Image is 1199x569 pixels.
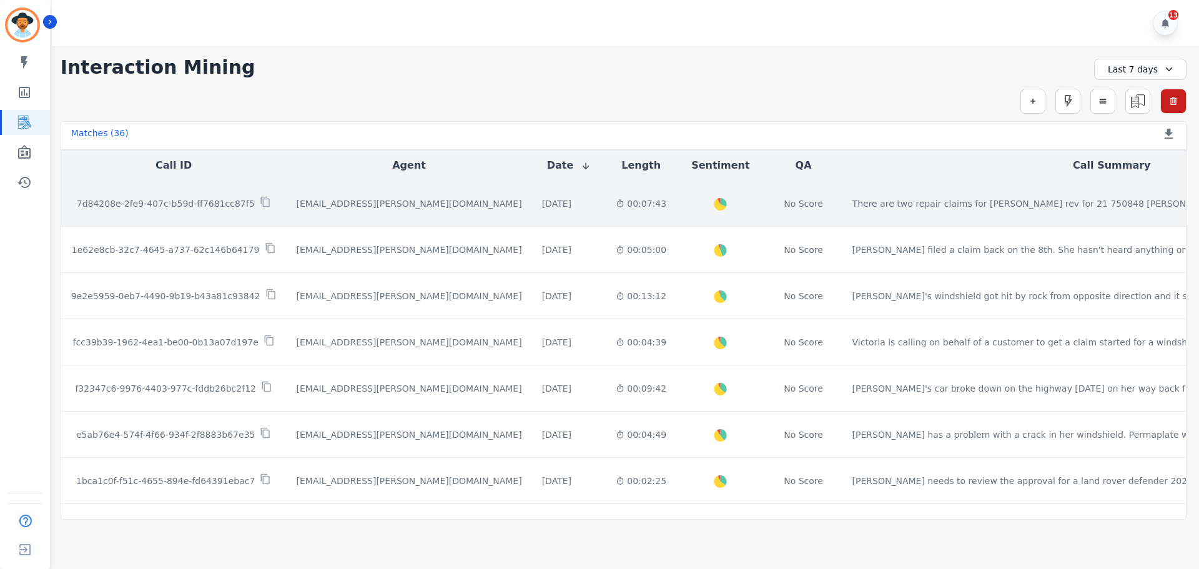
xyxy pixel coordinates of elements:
[297,244,522,256] div: [EMAIL_ADDRESS][PERSON_NAME][DOMAIN_NAME]
[542,290,571,302] div: [DATE]
[73,336,259,349] p: fcc39b39-1962-4ea1-be00-0b13a07d197e
[76,475,255,487] p: 1bca1c0f-f51c-4655-894e-fd64391ebac7
[616,197,666,210] div: 00:07:43
[297,475,522,487] div: [EMAIL_ADDRESS][PERSON_NAME][DOMAIN_NAME]
[784,475,823,487] div: No Score
[297,428,522,441] div: [EMAIL_ADDRESS][PERSON_NAME][DOMAIN_NAME]
[616,244,666,256] div: 00:05:00
[616,475,666,487] div: 00:02:25
[297,290,522,302] div: [EMAIL_ADDRESS][PERSON_NAME][DOMAIN_NAME]
[1168,10,1178,20] div: 13
[784,428,823,441] div: No Score
[784,197,823,210] div: No Score
[616,382,666,395] div: 00:09:42
[542,244,571,256] div: [DATE]
[784,290,823,302] div: No Score
[784,336,823,349] div: No Score
[616,290,666,302] div: 00:13:12
[1094,59,1187,80] div: Last 7 days
[77,197,255,210] p: 7d84208e-2fe9-407c-b59d-ff7681cc87f5
[392,158,426,173] button: Agent
[297,382,522,395] div: [EMAIL_ADDRESS][PERSON_NAME][DOMAIN_NAME]
[796,158,812,173] button: QA
[297,336,522,349] div: [EMAIL_ADDRESS][PERSON_NAME][DOMAIN_NAME]
[7,10,37,40] img: Bordered avatar
[542,197,571,210] div: [DATE]
[542,428,571,441] div: [DATE]
[71,290,260,302] p: 9e2e5959-0eb7-4490-9b19-b43a81c93842
[1073,158,1150,173] button: Call Summary
[616,428,666,441] div: 00:04:49
[297,197,522,210] div: [EMAIL_ADDRESS][PERSON_NAME][DOMAIN_NAME]
[72,244,260,256] p: 1e62e8cb-32c7-4645-a737-62c146b64179
[71,127,129,144] div: Matches ( 36 )
[784,382,823,395] div: No Score
[155,158,192,173] button: Call ID
[784,244,823,256] div: No Score
[616,336,666,349] div: 00:04:39
[621,158,661,173] button: Length
[691,158,749,173] button: Sentiment
[542,475,571,487] div: [DATE]
[75,382,256,395] p: f32347c6-9976-4403-977c-fddb26bc2f12
[76,428,255,441] p: e5ab76e4-574f-4f66-934f-2f8883b67e35
[547,158,591,173] button: Date
[542,336,571,349] div: [DATE]
[542,382,571,395] div: [DATE]
[61,56,255,79] h1: Interaction Mining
